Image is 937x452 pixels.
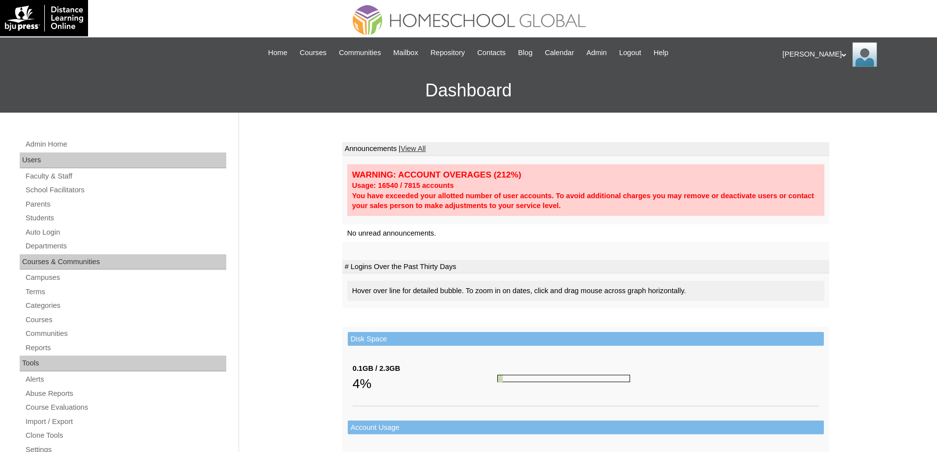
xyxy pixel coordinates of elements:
[20,254,226,270] div: Courses & Communities
[342,260,829,274] td: # Logins Over the Past Thirty Days
[393,47,419,59] span: Mailbox
[20,356,226,371] div: Tools
[25,373,226,386] a: Alerts
[649,47,673,59] a: Help
[400,145,425,152] a: View All
[353,374,497,393] div: 4%
[342,142,829,156] td: Announcements |
[852,42,877,67] img: Ariane Ebuen
[518,47,532,59] span: Blog
[25,226,226,239] a: Auto Login
[513,47,537,59] a: Blog
[352,191,819,211] div: You have exceeded your allotted number of user accounts. To avoid additional charges you may remo...
[619,47,641,59] span: Logout
[268,47,287,59] span: Home
[5,68,932,113] h3: Dashboard
[25,212,226,224] a: Students
[477,47,506,59] span: Contacts
[300,47,327,59] span: Courses
[389,47,423,59] a: Mailbox
[25,401,226,414] a: Course Evaluations
[342,224,829,242] td: No unread announcements.
[654,47,668,59] span: Help
[5,5,83,31] img: logo-white.png
[25,416,226,428] a: Import / Export
[348,421,824,435] td: Account Usage
[352,181,454,189] strong: Usage: 16540 / 7815 accounts
[334,47,386,59] a: Communities
[353,363,497,374] div: 0.1GB / 2.3GB
[339,47,381,59] span: Communities
[25,328,226,340] a: Communities
[614,47,646,59] a: Logout
[581,47,612,59] a: Admin
[25,286,226,298] a: Terms
[347,281,824,301] div: Hover over line for detailed bubble. To zoom in on dates, click and drag mouse across graph horiz...
[295,47,332,59] a: Courses
[472,47,511,59] a: Contacts
[25,342,226,354] a: Reports
[25,170,226,182] a: Faculty & Staff
[25,388,226,400] a: Abuse Reports
[540,47,579,59] a: Calendar
[783,42,927,67] div: [PERSON_NAME]
[425,47,470,59] a: Repository
[352,169,819,181] div: WARNING: ACCOUNT OVERAGES (212%)
[25,314,226,326] a: Courses
[25,198,226,211] a: Parents
[20,152,226,168] div: Users
[25,300,226,312] a: Categories
[545,47,574,59] span: Calendar
[348,332,824,346] td: Disk Space
[25,271,226,284] a: Campuses
[25,240,226,252] a: Departments
[430,47,465,59] span: Repository
[25,429,226,442] a: Clone Tools
[586,47,607,59] span: Admin
[25,138,226,151] a: Admin Home
[25,184,226,196] a: School Facilitators
[263,47,292,59] a: Home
